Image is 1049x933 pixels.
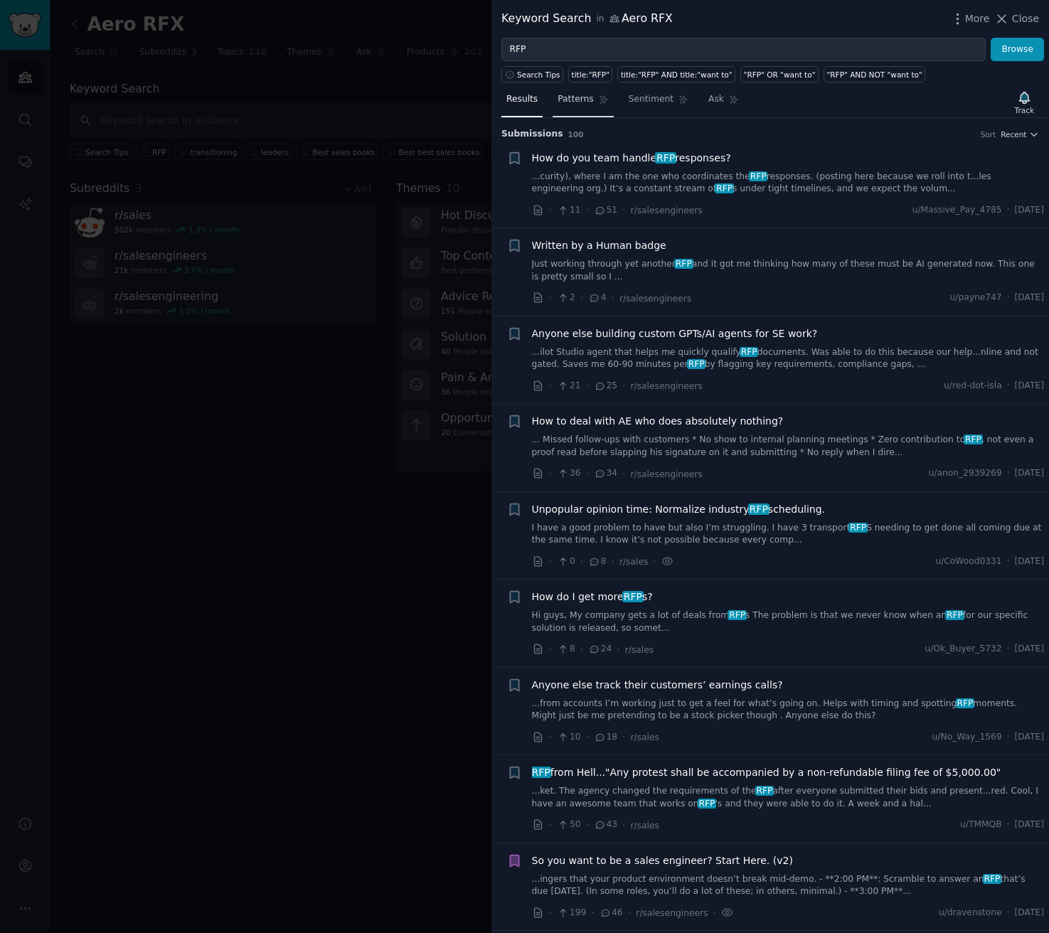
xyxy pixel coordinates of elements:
span: r/salesengineers [619,294,691,304]
span: r/salesengineers [631,381,703,391]
span: RFP [531,767,552,778]
span: · [622,203,625,218]
span: r/sales [625,645,654,655]
a: Anyone else building custom GPTs/AI agents for SE work? [532,326,818,341]
span: RFP [687,359,705,369]
span: 100 [568,130,584,139]
span: · [549,642,552,657]
span: u/red-dot-isla [944,380,1002,393]
span: r/salesengineers [631,469,703,479]
span: [DATE] [1015,819,1044,831]
span: RFP [674,259,693,269]
span: · [586,730,589,745]
a: RFPfrom Hell..."Any protest shall be accompanied by a non-refundable filing fee of $5,000.00" [532,765,1001,780]
a: "RFP" OR "want to" [740,66,819,82]
span: u/dravenstone [939,907,1002,919]
span: u/CoWood0331 [935,555,1001,568]
span: · [617,642,619,657]
span: RFP [848,523,867,533]
button: More [950,11,990,26]
span: Search Tips [517,70,560,80]
span: · [591,905,594,920]
span: · [1007,907,1010,919]
button: Browse [991,38,1044,62]
a: Patterns [553,88,613,117]
span: 43 [594,819,617,831]
span: r/sales [619,557,648,567]
a: Ask [703,88,744,117]
a: "RFP" AND NOT "want to" [824,66,925,82]
span: RFP [755,786,774,796]
div: "RFP" AND NOT "want to" [826,70,922,80]
span: How do you team handle responses? [532,151,731,166]
span: RFP [956,698,974,708]
div: title:"RFP" [572,70,609,80]
span: u/No_Way_1569 [932,731,1002,744]
span: 46 [600,907,623,919]
span: · [1007,292,1010,304]
span: u/Massive_Pay_4785 [912,204,1002,217]
span: 10 [557,731,580,744]
span: Anyone else track their customers’ earnings calls? [532,678,783,693]
a: Just working through yet anotherRFPand it got me thinking how many of these must be AI generated ... [532,258,1045,283]
div: title:"RFP" AND title:"want to" [621,70,733,80]
span: · [622,467,625,481]
span: RFP [715,183,733,193]
span: 36 [557,467,580,480]
span: [DATE] [1015,907,1044,919]
span: from Hell..."Any protest shall be accompanied by a non-refundable filing fee of $5,000.00" [532,765,1001,780]
span: Sentiment [629,93,673,106]
a: ...from accounts I’m working just to get a feel for what’s going on. Helps with timing and spotti... [532,698,1045,723]
span: 8 [557,643,575,656]
span: u/payne747 [950,292,1002,304]
span: 4 [588,292,606,304]
span: RFP [749,171,767,181]
span: · [586,203,589,218]
span: RFP [945,610,964,620]
span: Results [506,93,538,106]
a: ...ingers that your product environment doesn’t break mid-demo. - **2:00 PM**: Scramble to answer... [532,873,1045,898]
span: [DATE] [1015,204,1044,217]
span: u/TMMQB [960,819,1002,831]
span: Patterns [558,93,593,106]
span: 8 [588,555,606,568]
span: · [549,467,552,481]
span: How to deal with AE who does absolutely nothing? [532,414,784,429]
a: How do you team handleRFPresponses? [532,151,731,166]
span: · [628,905,631,920]
span: · [622,378,625,393]
span: · [549,378,552,393]
span: · [1007,380,1010,393]
span: · [549,203,552,218]
button: Search Tips [501,66,563,82]
span: RFP [748,503,770,515]
span: RFP [964,434,982,444]
span: 25 [594,380,617,393]
span: Written by a Human badge [532,238,666,253]
span: [DATE] [1015,731,1044,744]
span: u/anon_2939269 [929,467,1002,480]
span: [DATE] [1015,292,1044,304]
span: 51 [594,204,617,217]
a: I have a good problem to have but also I’m struggling. I have 3 transportRFPS needing to get done... [532,522,1045,547]
span: [DATE] [1015,643,1044,656]
span: · [1007,819,1010,831]
a: ...ket. The agency changed the requirements of theRFPafter everyone submitted their bids and pres... [532,785,1045,810]
span: · [549,554,552,569]
a: Hi guys, My company gets a lot of deals fromRFPs The problem is that we never know when anRFPfor ... [532,609,1045,634]
span: More [965,11,990,26]
a: Results [501,88,543,117]
span: u/Ok_Buyer_5732 [925,643,1002,656]
a: Sentiment [624,88,693,117]
span: · [549,818,552,833]
span: How do I get more s? [532,590,653,604]
a: ...curity), where I am the one who coordinates theRFPresponses. (posting here because we roll int... [532,171,1045,196]
span: 18 [594,731,617,744]
span: · [1007,731,1010,744]
span: · [1007,555,1010,568]
span: in [596,13,604,26]
a: How do I get moreRFPs? [532,590,653,604]
span: · [580,554,583,569]
span: r/salesengineers [636,908,708,918]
